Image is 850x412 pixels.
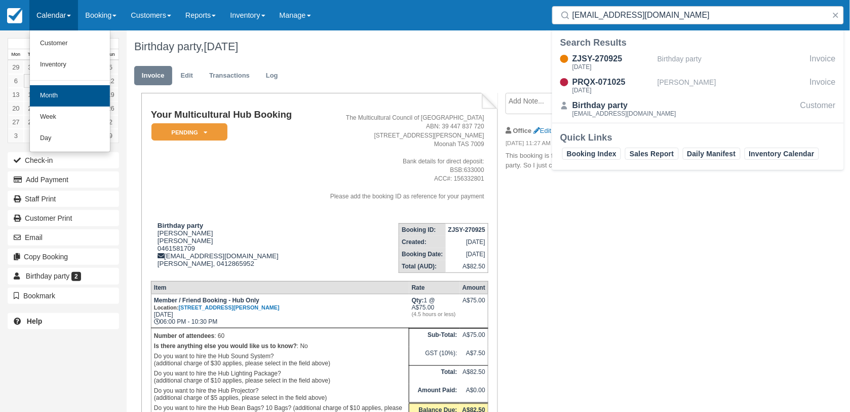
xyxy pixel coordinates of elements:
td: A$82.50 [446,260,488,273]
p: : No [154,341,406,351]
div: [DATE] [572,64,653,70]
a: 28 [24,115,40,129]
a: PRQX-071025[DATE][PERSON_NAME]Invoice [552,76,844,95]
a: 21 [24,101,40,115]
div: PRQX-071025 [572,76,653,88]
a: Birthday party[EMAIL_ADDRESS][DOMAIN_NAME]Customer [552,99,844,119]
th: Mon [8,49,24,60]
strong: Birthday party [158,222,203,229]
a: Birthday party 2 [8,268,119,284]
a: Customer [30,33,110,54]
a: Pending [151,123,224,142]
a: Day [30,128,110,149]
a: 19 [103,88,119,101]
div: Customer [800,99,836,119]
th: Rate [409,281,460,294]
div: Birthday party [572,99,676,112]
h1: Your Multicultural Hub Booking [151,110,308,120]
div: Birthday party [658,53,806,72]
a: ZJSY-270925[DATE]Birthday partyInvoice [552,53,844,72]
td: [DATE] [446,236,488,248]
a: 4 [24,129,40,143]
strong: Member / Friend Booking - Hub Only [154,297,280,311]
p: : 60 [154,331,406,341]
p: Do you want to hire the Hub Projector? (additional charge of $5 applies, please select in the fie... [154,386,406,403]
a: Customer Print [8,210,119,226]
a: Invoice [134,66,172,86]
a: Edit [533,127,551,134]
th: Created: [399,236,446,248]
button: Bookmark [8,288,119,304]
a: 29 [8,60,24,74]
a: 14 [24,88,40,101]
td: [DATE] [446,248,488,260]
em: Pending [151,123,227,141]
td: GST (10%): [409,347,460,365]
a: 5 [103,60,119,74]
em: (4.5 hours or less) [412,311,457,317]
a: 6 [8,74,24,88]
p: Do you want to hire the Hub Sound System? (additional charge of $30 applies, please select in the... [154,351,406,368]
div: ZJSY-270925 [572,53,653,65]
span: [DATE] [204,40,239,53]
span: 2 [71,272,81,281]
strong: Qty [412,297,424,304]
div: [EMAIL_ADDRESS][DOMAIN_NAME] [572,111,676,117]
th: Booking Date: [399,248,446,260]
div: A$75.00 [462,297,485,312]
h1: Birthday party, [134,41,757,53]
a: 7 [24,74,40,88]
th: Sub-Total: [409,329,460,347]
td: A$82.50 [460,365,488,384]
th: Tue [24,49,40,60]
address: The Multicultural Council of [GEOGRAPHIC_DATA] ABN: 39 447 837 720 [STREET_ADDRESS][PERSON_NAME] ... [312,114,484,200]
a: Help [8,313,119,329]
a: Log [258,66,286,86]
div: Invoice [810,53,836,72]
a: 26 [103,101,119,115]
a: Transactions [202,66,257,86]
small: Location: [154,304,280,311]
strong: ZJSY-270925 [448,226,485,233]
a: Staff Print [8,191,119,207]
a: 30 [24,60,40,74]
div: [PERSON_NAME] [658,76,806,95]
ul: Calendar [29,30,110,152]
a: 20 [8,101,24,115]
div: Quick Links [560,131,836,144]
a: Sales Report [625,148,678,160]
b: Help [27,317,42,325]
img: checkfront-main-nav-mini-logo.png [7,8,22,23]
a: Inventory Calendar [745,148,819,160]
a: Booking Index [562,148,621,160]
button: Copy Booking [8,249,119,265]
a: Week [30,107,110,128]
a: 13 [8,88,24,101]
th: Item [151,281,409,294]
em: [DATE] 11:27 AM [506,139,676,150]
strong: Is there anything else you would like us to know? [154,342,297,350]
input: Search ( / ) [572,6,828,24]
a: 27 [8,115,24,129]
td: A$0.00 [460,384,488,403]
td: [DATE] 06:00 PM - 10:30 PM [151,294,409,328]
th: Total (AUD): [399,260,446,273]
a: [STREET_ADDRESS][PERSON_NAME] [179,304,280,311]
p: This booking is for 16 [DEMOGRAPHIC_DATA] birthday party. So I just canceled it. [506,151,676,170]
strong: Office [513,127,532,134]
a: 2 [103,115,119,129]
div: [DATE] [572,87,653,93]
a: Daily Manifest [683,148,741,160]
div: Search Results [560,37,836,49]
strong: Number of attendees [154,332,214,339]
td: 1 @ A$75.00 [409,294,460,328]
td: A$7.50 [460,347,488,365]
th: Amount Paid: [409,384,460,403]
a: 9 [103,129,119,143]
button: Check-in [8,152,119,168]
a: 12 [103,74,119,88]
button: Email [8,229,119,246]
th: Total: [409,365,460,384]
th: Sun [103,49,119,60]
div: Invoice [810,76,836,95]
